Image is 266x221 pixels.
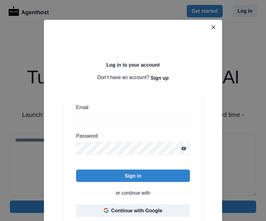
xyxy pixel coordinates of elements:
label: Email [76,104,186,111]
button: Reveal password [178,142,190,155]
label: Password [76,132,186,140]
button: Sign up [151,72,169,84]
p: or continue with [116,189,150,197]
p: Don't have an account? [64,72,202,84]
button: Close [208,22,218,32]
h2: Log in to your account [64,62,202,68]
button: Sign in [76,170,190,182]
button: Continue with Google [76,204,190,217]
